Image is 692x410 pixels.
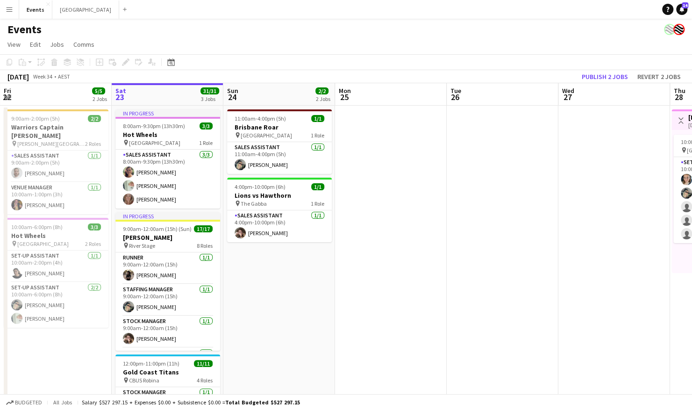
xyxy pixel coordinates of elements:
[17,140,85,147] span: [PERSON_NAME][GEOGRAPHIC_DATA]
[4,231,108,240] h3: Hot Wheels
[578,71,632,83] button: Publish 2 jobs
[17,240,69,247] span: [GEOGRAPHIC_DATA]
[58,73,70,80] div: AEST
[227,123,332,131] h3: Brisbane Roar
[123,122,185,129] span: 8:00am-9:30pm (13h30m)
[194,225,213,232] span: 17/17
[31,73,54,80] span: Week 34
[227,210,332,242] app-card-role: Sales Assistant1/14:00pm-10:00pm (6h)[PERSON_NAME]
[26,38,44,50] a: Edit
[235,115,286,122] span: 11:00am-4:00pm (5h)
[7,40,21,49] span: View
[51,399,74,406] span: All jobs
[4,282,108,328] app-card-role: Set-up Assistant2/210:00am-6:00pm (8h)[PERSON_NAME][PERSON_NAME]
[88,223,101,230] span: 3/3
[129,377,159,384] span: CBUS Robina
[115,212,220,351] app-job-card: In progress9:00am-12:00am (15h) (Sun)17/17[PERSON_NAME] River Stage8 RolesRunner1/19:00am-12:00am...
[450,86,461,95] span: Tue
[241,200,267,207] span: The Gabba
[227,191,332,200] h3: Lions vs Hawthorn
[225,399,300,406] span: Total Budgeted $527 297.15
[227,86,238,95] span: Sun
[339,86,351,95] span: Mon
[115,252,220,284] app-card-role: Runner1/19:00am-12:00am (15h)[PERSON_NAME]
[311,183,324,190] span: 1/1
[115,368,220,376] h3: Gold Coast Titans
[115,212,220,220] div: In progress
[50,40,64,49] span: Jobs
[115,130,220,139] h3: Hot Wheels
[92,87,105,94] span: 5/5
[664,24,675,35] app-user-avatar: Event Merch
[673,24,685,35] app-user-avatar: Event Merch
[11,223,63,230] span: 10:00am-6:00pm (8h)
[115,150,220,209] app-card-role: Sales Assistant3/38:00am-9:30pm (13h30m)[PERSON_NAME][PERSON_NAME][PERSON_NAME]
[93,95,107,102] div: 2 Jobs
[4,251,108,282] app-card-role: Set-up Assistant1/110:00am-2:00pm (4h)[PERSON_NAME]
[11,115,60,122] span: 9:00am-2:00pm (5h)
[4,38,24,50] a: View
[85,140,101,147] span: 2 Roles
[70,38,98,50] a: Comms
[15,399,42,406] span: Budgeted
[4,86,11,95] span: Fri
[227,142,332,174] app-card-role: Sales Assistant1/111:00am-4:00pm (5h)[PERSON_NAME]
[682,2,688,8] span: 14
[5,397,43,408] button: Budgeted
[676,4,687,15] a: 14
[316,95,330,102] div: 2 Jobs
[241,132,292,139] span: [GEOGRAPHIC_DATA]
[114,92,126,102] span: 23
[115,316,220,348] app-card-role: Stock Manager1/19:00am-12:00am (15h)[PERSON_NAME]
[115,109,220,209] app-job-card: In progress8:00am-9:30pm (13h30m)3/3Hot Wheels [GEOGRAPHIC_DATA]1 RoleSales Assistant3/38:00am-9:...
[2,92,11,102] span: 22
[115,233,220,242] h3: [PERSON_NAME]
[115,86,126,95] span: Sat
[227,178,332,242] app-job-card: 4:00pm-10:00pm (6h)1/1Lions vs Hawthorn The Gabba1 RoleSales Assistant1/14:00pm-10:00pm (6h)[PERS...
[88,115,101,122] span: 2/2
[82,399,300,406] div: Salary $527 297.15 + Expenses $0.00 + Subsistence $0.00 =
[337,92,351,102] span: 25
[115,284,220,316] app-card-role: Staffing Manager1/19:00am-12:00am (15h)[PERSON_NAME]
[561,92,574,102] span: 27
[672,92,685,102] span: 28
[562,86,574,95] span: Wed
[7,22,42,36] h1: Events
[315,87,328,94] span: 2/2
[227,109,332,174] app-job-card: 11:00am-4:00pm (5h)1/1Brisbane Roar [GEOGRAPHIC_DATA]1 RoleSales Assistant1/111:00am-4:00pm (5h)[...
[123,225,192,232] span: 9:00am-12:00am (15h) (Sun)
[46,38,68,50] a: Jobs
[226,92,238,102] span: 24
[19,0,52,19] button: Events
[201,95,219,102] div: 3 Jobs
[7,72,29,81] div: [DATE]
[199,139,213,146] span: 1 Role
[200,87,219,94] span: 31/31
[4,123,108,140] h3: Warriors Captain [PERSON_NAME]
[4,109,108,214] app-job-card: 9:00am-2:00pm (5h)2/2Warriors Captain [PERSON_NAME] [PERSON_NAME][GEOGRAPHIC_DATA]2 RolesSales As...
[634,71,685,83] button: Revert 2 jobs
[197,242,213,249] span: 8 Roles
[449,92,461,102] span: 26
[52,0,119,19] button: [GEOGRAPHIC_DATA]
[129,242,155,249] span: River Stage
[73,40,94,49] span: Comms
[115,348,220,407] app-card-role: Sales Assistant3/3
[129,139,180,146] span: [GEOGRAPHIC_DATA]
[4,182,108,214] app-card-role: Venue Manager1/110:00am-1:00pm (3h)[PERSON_NAME]
[4,151,108,182] app-card-role: Sales Assistant1/19:00am-2:00pm (5h)[PERSON_NAME]
[311,200,324,207] span: 1 Role
[311,132,324,139] span: 1 Role
[235,183,285,190] span: 4:00pm-10:00pm (6h)
[85,240,101,247] span: 2 Roles
[674,86,685,95] span: Thu
[123,360,179,367] span: 12:00pm-11:00pm (11h)
[30,40,41,49] span: Edit
[4,218,108,328] app-job-card: 10:00am-6:00pm (8h)3/3Hot Wheels [GEOGRAPHIC_DATA]2 RolesSet-up Assistant1/110:00am-2:00pm (4h)[P...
